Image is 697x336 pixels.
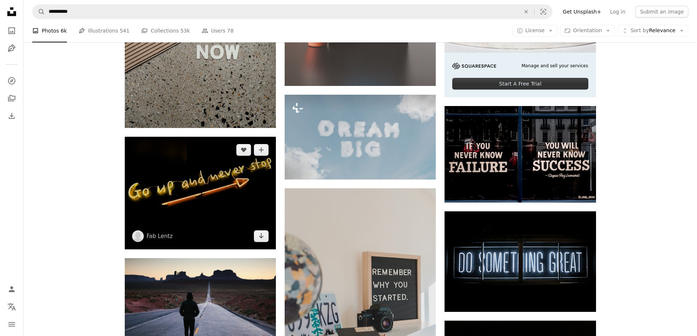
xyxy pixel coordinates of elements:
button: Sort byRelevance [618,25,688,37]
span: 78 [227,27,234,35]
img: black background with yellow text overaly [125,137,276,249]
span: 53k [180,27,190,35]
a: Collections 53k [141,19,190,42]
img: file-1705255347840-230a6ab5bca9image [452,63,496,69]
a: Log in [606,6,630,18]
img: Go to Fab Lentz's profile [132,230,144,242]
span: License [525,27,545,33]
button: Menu [4,317,19,332]
button: Submit an image [636,6,688,18]
img: the words dream big written in the sky [285,95,436,180]
span: Orientation [573,27,602,33]
a: Home — Unsplash [4,4,19,20]
span: Manage and sell your services [521,63,588,69]
button: Language [4,299,19,314]
button: Like [236,144,251,156]
form: Find visuals sitewide [32,4,552,19]
button: Add to Collection [254,144,269,156]
button: Clear [518,5,534,19]
a: Illustrations [4,41,19,56]
a: Explore [4,73,19,88]
span: Relevance [630,27,675,34]
span: Sort by [630,27,649,33]
a: Get Unsplash+ [558,6,606,18]
a: Fab Lentz [147,233,173,240]
a: Photos [4,23,19,38]
button: Orientation [560,25,615,37]
img: text [445,106,596,203]
button: Search Unsplash [33,5,45,19]
button: Visual search [535,5,552,19]
span: 541 [120,27,130,35]
a: shallow focus photo of black SLR camera on white wooden shelf [285,298,436,305]
a: Users 78 [202,19,234,42]
a: text [445,151,596,158]
button: License [513,25,558,37]
img: Do Something Great neon sign [445,211,596,312]
a: black background with yellow text overaly [125,190,276,196]
div: Start A Free Trial [452,78,588,90]
a: Illustrations 541 [79,19,130,42]
a: Collections [4,91,19,106]
a: person walking in the center of the road [125,305,276,312]
a: Do Something Great neon sign [445,258,596,265]
a: Download [254,230,269,242]
a: Download History [4,109,19,123]
a: Log in / Sign up [4,282,19,297]
a: the words dream big written in the sky [285,133,436,140]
